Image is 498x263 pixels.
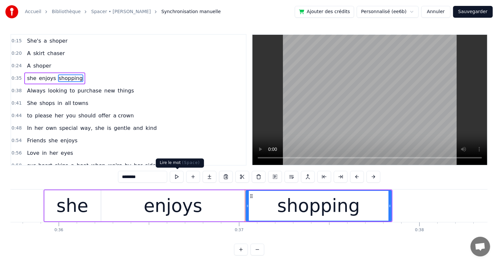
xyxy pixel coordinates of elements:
button: Ajouter des crédits [295,6,354,18]
span: 0:58 [11,162,22,169]
button: Sauvegarder [453,6,493,18]
span: She [26,99,37,107]
span: she [48,137,58,144]
span: She's [26,37,42,45]
span: 0:54 [11,137,22,144]
span: own [45,124,57,132]
span: is [107,124,112,132]
span: to [26,112,33,119]
span: 0:35 [11,75,22,82]
button: Annuler [421,6,450,18]
span: shoper [32,62,52,70]
a: Accueil [25,9,41,15]
span: heart [38,162,53,169]
span: purchase [77,87,102,94]
div: Ouvrir le chat [470,237,490,256]
div: Lire le mot [156,158,204,168]
span: Love [26,149,40,157]
span: 0:24 [11,63,22,69]
span: her [54,112,64,119]
span: 0:38 [11,88,22,94]
img: youka [5,5,18,18]
span: Friends [26,137,47,144]
div: 0:38 [415,228,424,233]
span: A [26,50,31,57]
span: her [133,162,143,169]
span: please [34,112,53,119]
span: new [104,87,116,94]
div: 0:36 [54,228,63,233]
span: eyes [60,149,74,157]
span: in [57,99,63,107]
span: shoper [49,37,68,45]
span: looking [48,87,68,94]
div: she [56,192,88,219]
div: shopping [277,192,360,219]
span: we're [107,162,123,169]
span: chaser [47,50,66,57]
span: by [124,162,132,169]
span: to [69,87,76,94]
span: way, [80,124,93,132]
span: 0:15 [11,38,22,44]
span: all towns [64,99,89,107]
span: her [34,124,44,132]
span: offer [98,112,111,119]
span: A [26,62,31,70]
span: a [43,37,48,45]
span: a crown [112,112,134,119]
a: Bibliothèque [52,9,81,15]
span: beat [76,162,89,169]
span: should [78,112,96,119]
span: kind [145,124,157,132]
span: skips [54,162,69,169]
span: Synchronisation manuelle [161,9,221,15]
span: you [66,112,76,119]
span: skirt [32,50,45,57]
span: in [41,149,48,157]
a: Spacer • [PERSON_NAME] [91,9,151,15]
span: enjoys [38,74,57,82]
nav: breadcrumb [25,9,221,15]
span: things [117,87,135,94]
span: 0:56 [11,150,22,156]
div: 0:37 [235,228,244,233]
span: 0:48 [11,125,22,131]
span: 0:44 [11,112,22,119]
span: gentle [113,124,131,132]
span: when [90,162,106,169]
span: our [26,162,36,169]
span: she [94,124,105,132]
span: special [59,124,78,132]
span: ( Space ) [182,160,200,165]
span: shops [39,99,56,107]
span: 0:20 [11,50,22,57]
span: and [132,124,144,132]
span: a [70,162,75,169]
span: she [26,74,37,82]
span: 0:41 [11,100,22,107]
span: enjoys [60,137,78,144]
span: side [145,162,157,169]
span: her [49,149,59,157]
span: Always [26,87,46,94]
span: shopping [58,74,83,82]
div: enjoys [144,192,202,219]
span: In [26,124,32,132]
